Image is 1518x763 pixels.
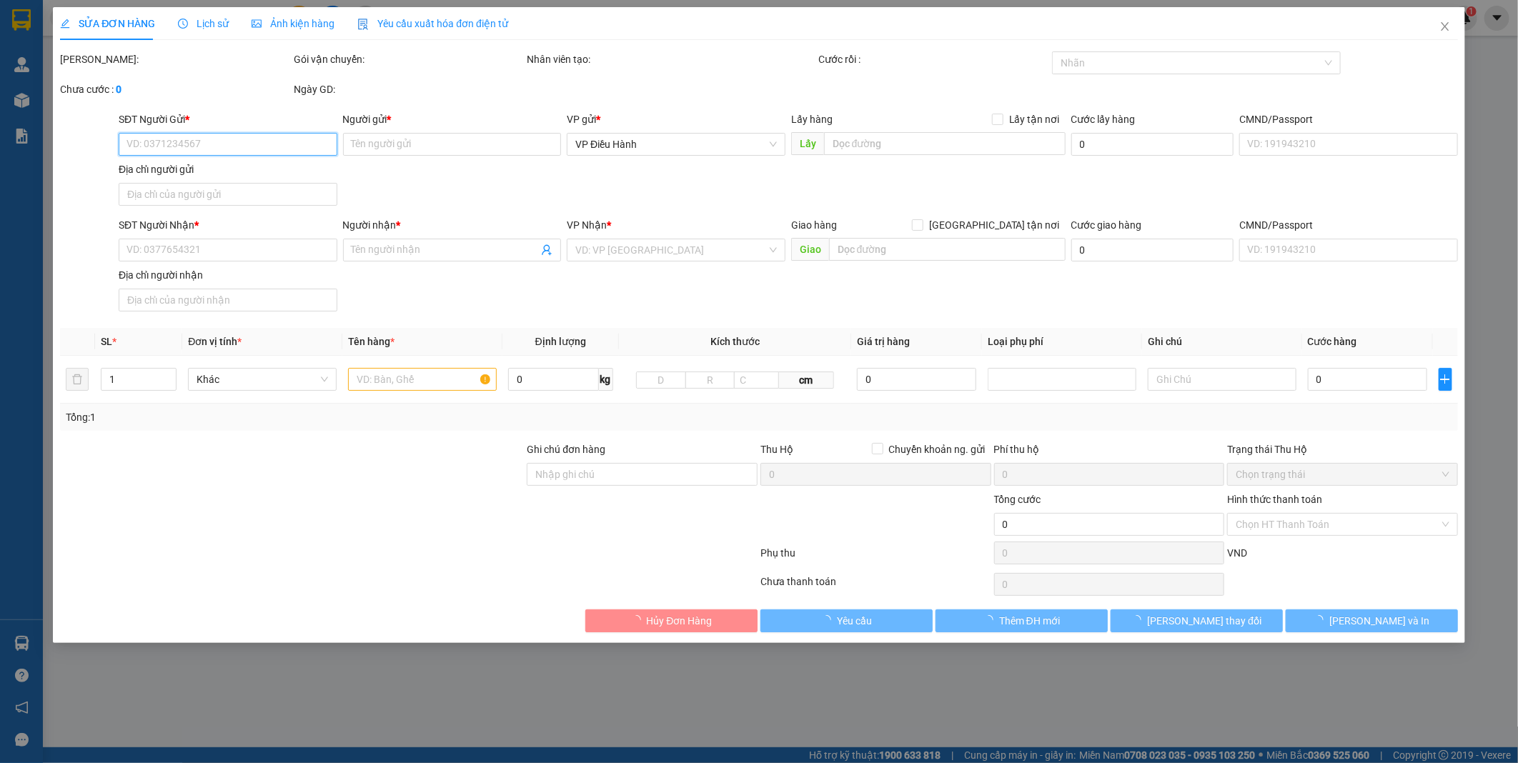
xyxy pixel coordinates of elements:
button: Yêu cầu [760,609,933,632]
div: CMND/Passport [1239,217,1458,233]
button: [PERSON_NAME] thay đổi [1111,609,1283,632]
label: Hình thức thanh toán [1227,494,1322,505]
span: Lấy [791,132,824,155]
span: Ảnh kiện hàng [252,18,334,29]
input: D [636,371,686,389]
button: Hủy Đơn Hàng [585,609,758,632]
input: Địa chỉ của người gửi [119,183,337,206]
b: 0 [116,84,121,95]
span: loading [1131,615,1147,625]
label: Cước lấy hàng [1071,114,1136,125]
input: Cước lấy hàng [1071,133,1234,156]
span: Cước hàng [1308,336,1357,347]
span: VND [1227,547,1247,559]
span: Lấy tận nơi [1003,111,1066,127]
span: close [1439,21,1451,32]
span: loading [631,615,647,625]
div: SĐT Người Gửi [119,111,337,127]
button: [PERSON_NAME] và In [1286,609,1458,632]
span: [PERSON_NAME] và In [1329,613,1429,629]
div: Tổng: 1 [66,409,585,425]
span: kg [599,368,613,391]
div: Phí thu hộ [994,442,1225,463]
span: Thêm ĐH mới [999,613,1060,629]
div: [PERSON_NAME]: [60,51,291,67]
th: Ghi chú [1142,328,1302,356]
input: Cước giao hàng [1071,239,1234,261]
span: edit [60,19,70,29]
input: R [685,371,735,389]
span: Lấy hàng [791,114,833,125]
input: Địa chỉ của người nhận [119,289,337,311]
span: Chọn trạng thái [1236,464,1449,485]
span: VP Nhận [567,219,607,231]
span: loading [1314,615,1329,625]
span: Thu Hộ [760,444,793,455]
div: Ngày GD: [294,81,525,97]
span: Định lượng [535,336,586,347]
div: Nhân viên tạo: [527,51,815,67]
span: SỬA ĐƠN HÀNG [60,18,155,29]
div: Chưa thanh toán [759,574,993,599]
input: Ghi chú đơn hàng [527,463,758,486]
span: SL [101,336,112,347]
span: Yêu cầu xuất hóa đơn điện tử [357,18,508,29]
div: Gói vận chuyển: [294,51,525,67]
span: loading [983,615,999,625]
span: Chuyển khoản ng. gửi [883,442,991,457]
div: Cước rồi : [819,51,1050,67]
span: picture [252,19,262,29]
input: C [734,371,779,389]
input: VD: Bàn, Ghế [348,368,497,391]
span: Lịch sử [178,18,229,29]
img: icon [357,19,369,30]
div: Người nhận [343,217,562,233]
div: Địa chỉ người nhận [119,267,337,283]
span: loading [821,615,837,625]
span: Giao hàng [791,219,837,231]
span: Đơn vị tính [188,336,242,347]
span: plus [1439,374,1452,385]
span: Tổng cước [994,494,1041,505]
span: Kích thước [710,336,760,347]
button: delete [66,368,89,391]
label: Ghi chú đơn hàng [527,444,605,455]
th: Loại phụ phí [982,328,1142,356]
span: Khác [197,369,328,390]
div: Trạng thái Thu Hộ [1227,442,1458,457]
button: Thêm ĐH mới [936,609,1108,632]
div: Người gửi [343,111,562,127]
span: Hủy Đơn Hàng [647,613,713,629]
span: Giao [791,238,829,261]
span: [PERSON_NAME] thay đổi [1147,613,1261,629]
span: Tên hàng [348,336,395,347]
span: Yêu cầu [837,613,872,629]
div: Địa chỉ người gửi [119,161,337,177]
span: clock-circle [178,19,188,29]
button: Close [1425,7,1465,47]
button: plus [1439,368,1452,391]
div: VP gửi [567,111,785,127]
span: VP Điều Hành [575,134,777,155]
input: Dọc đường [824,132,1066,155]
input: Ghi Chú [1148,368,1296,391]
div: Chưa cước : [60,81,291,97]
span: user-add [541,244,552,256]
span: [GEOGRAPHIC_DATA] tận nơi [923,217,1066,233]
div: SĐT Người Nhận [119,217,337,233]
label: Cước giao hàng [1071,219,1142,231]
span: cm [779,371,834,389]
span: Giá trị hàng [857,336,910,347]
div: CMND/Passport [1239,111,1458,127]
div: Phụ thu [759,545,993,570]
input: Dọc đường [829,238,1066,261]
